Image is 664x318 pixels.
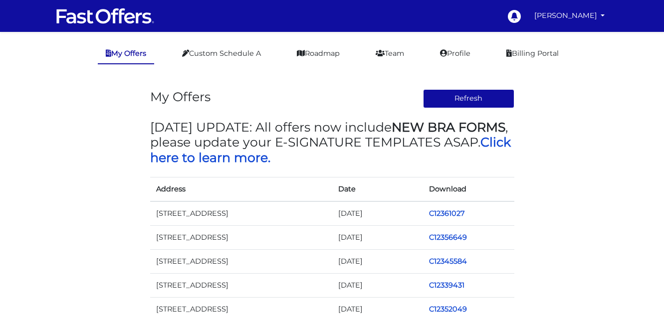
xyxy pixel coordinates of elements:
a: Profile [432,44,478,63]
a: C12356649 [429,233,467,242]
td: [STREET_ADDRESS] [150,225,332,249]
th: Date [332,177,424,201]
a: My Offers [98,44,154,64]
th: Download [423,177,514,201]
h3: My Offers [150,89,211,104]
button: Refresh [423,89,514,108]
a: [PERSON_NAME] [530,6,609,25]
a: C12361027 [429,209,464,218]
td: [DATE] [332,249,424,273]
a: C12352049 [429,305,467,314]
a: C12345584 [429,257,467,266]
td: [STREET_ADDRESS] [150,201,332,226]
th: Address [150,177,332,201]
a: Click here to learn more. [150,135,511,164]
td: [DATE] [332,273,424,297]
td: [STREET_ADDRESS] [150,249,332,273]
a: Billing Portal [498,44,567,63]
td: [DATE] [332,225,424,249]
a: Team [368,44,412,63]
strong: NEW BRA FORMS [392,120,505,135]
a: Roadmap [289,44,348,63]
a: C12339431 [429,281,464,290]
a: Custom Schedule A [174,44,269,63]
h3: [DATE] UPDATE: All offers now include , please update your E-SIGNATURE TEMPLATES ASAP. [150,120,514,165]
td: [STREET_ADDRESS] [150,273,332,297]
td: [DATE] [332,201,424,226]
